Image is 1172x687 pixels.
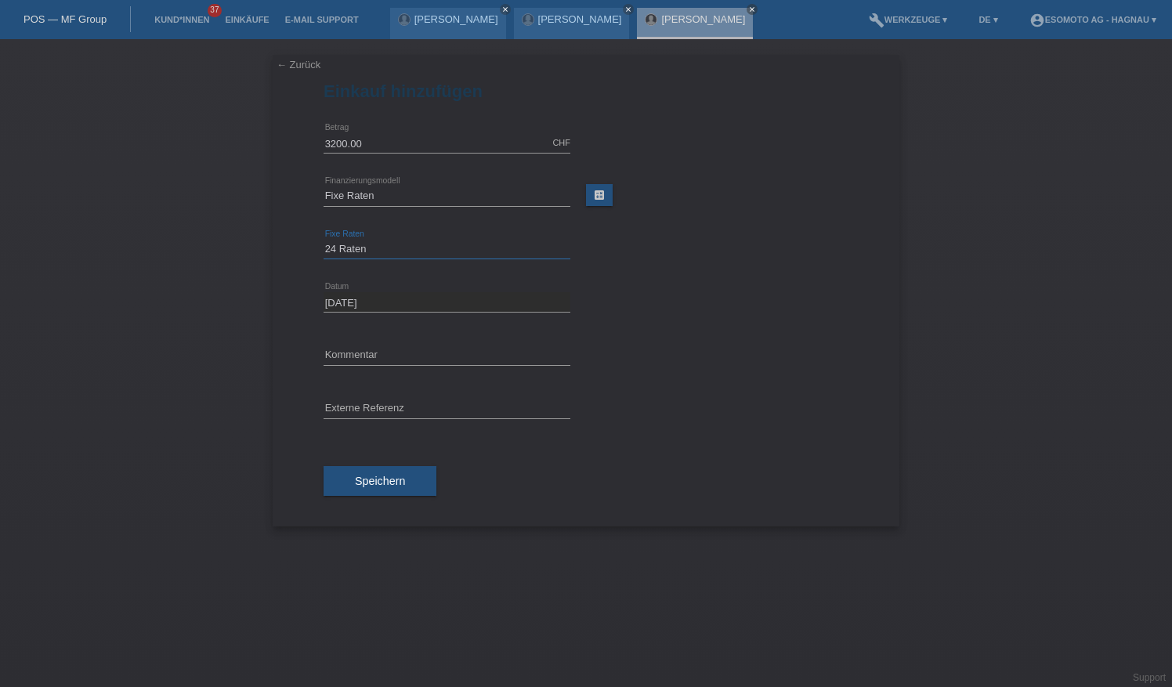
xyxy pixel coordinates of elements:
a: DE ▾ [971,15,1005,24]
a: [PERSON_NAME] [414,13,498,25]
div: CHF [552,138,570,147]
i: calculate [593,189,606,201]
a: ← Zurück [277,59,320,71]
a: account_circleEsomoto AG - Hagnau ▾ [1022,15,1164,24]
a: Kund*innen [146,15,217,24]
a: close [747,4,758,15]
i: close [501,5,509,13]
a: close [623,4,634,15]
i: account_circle [1029,13,1045,28]
span: Speichern [355,475,405,487]
i: build [869,13,884,28]
a: Support [1133,672,1166,683]
h1: Einkauf hinzufügen [324,81,848,101]
a: [PERSON_NAME] [538,13,622,25]
a: calculate [586,184,613,206]
i: close [624,5,632,13]
a: Einkäufe [217,15,277,24]
a: POS — MF Group [24,13,107,25]
button: Speichern [324,466,436,496]
a: E-Mail Support [277,15,367,24]
a: [PERSON_NAME] [661,13,745,25]
i: close [748,5,756,13]
a: buildWerkzeuge ▾ [861,15,956,24]
a: close [500,4,511,15]
span: 37 [208,4,222,17]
